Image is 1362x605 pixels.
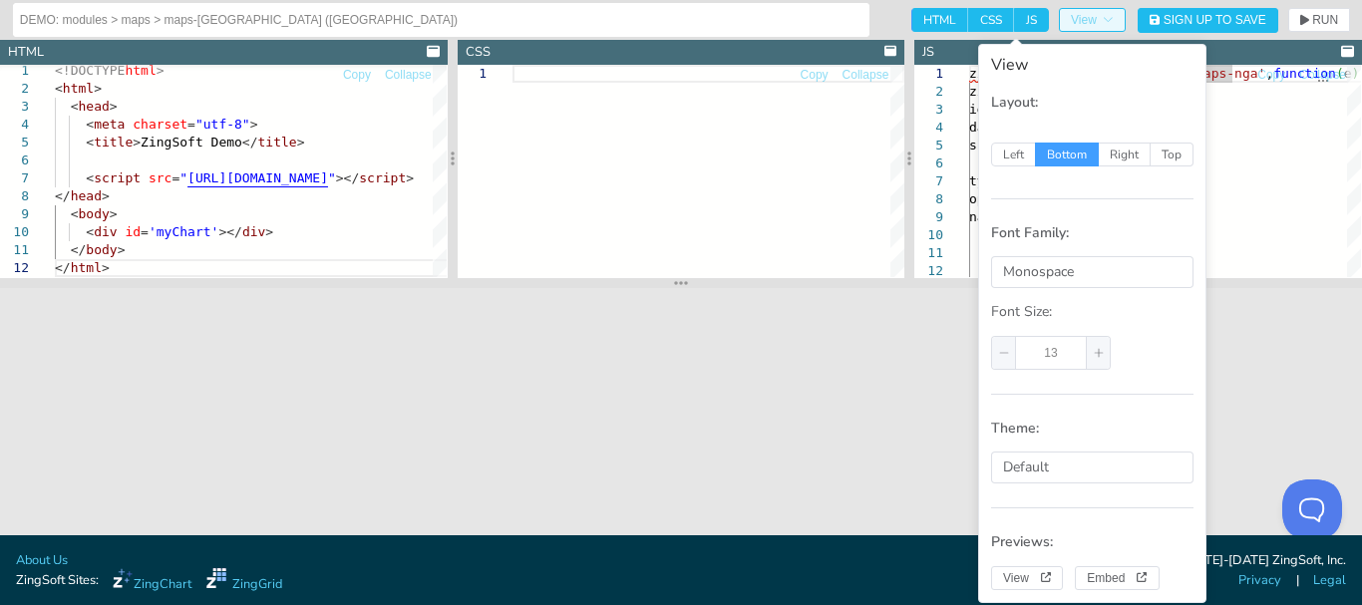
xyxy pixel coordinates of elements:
[1296,571,1299,590] span: |
[1110,551,1346,571] div: © Copyright [DATE]-[DATE] ZingSoft, Inc.
[1071,14,1114,26] span: View
[141,224,149,239] span: =
[991,223,1193,243] p: Font Family:
[20,4,862,36] input: Untitled Demo
[110,99,118,114] span: >
[94,224,117,239] span: div
[992,337,1016,369] span: decrease number
[914,226,943,244] div: 10
[55,260,71,275] span: </
[218,224,241,239] span: ></
[16,571,99,590] span: ZingSoft Sites:
[250,117,258,132] span: >
[1087,572,1148,584] span: Embed
[969,191,1032,206] span: options:
[86,117,94,132] span: <
[1059,8,1126,32] button: View
[978,44,1206,603] div: View
[1086,337,1110,369] span: increase number
[384,66,433,85] button: Collapse
[385,69,432,81] span: Collapse
[102,260,110,275] span: >
[991,566,1063,590] button: View
[458,65,487,83] div: 1
[141,135,242,150] span: ZingSoft Demo
[258,135,297,150] span: title
[991,419,1193,439] p: Theme:
[16,551,68,570] a: About Us
[86,135,94,150] span: <
[914,262,943,280] div: 12
[1238,571,1281,590] a: Privacy
[171,170,179,185] span: =
[922,43,934,62] div: JS
[1288,8,1350,32] button: RUN
[1312,14,1338,26] span: RUN
[187,170,328,185] span: [URL][DOMAIN_NAME]
[86,170,94,185] span: <
[343,69,371,81] span: Copy
[914,137,943,154] div: 5
[1256,66,1286,85] button: Copy
[914,65,943,83] div: 1
[843,69,889,81] span: Collapse
[118,242,126,257] span: >
[1164,14,1266,26] span: Sign Up to Save
[1298,66,1347,85] button: Collapse
[133,117,187,132] span: charset
[914,244,943,262] div: 11
[1282,479,1342,539] iframe: Toggle Customer Support
[342,66,372,85] button: Copy
[914,119,943,137] div: 4
[914,190,943,208] div: 8
[71,99,79,114] span: <
[63,81,94,96] span: html
[466,43,491,62] div: CSS
[179,170,187,185] span: "
[265,224,273,239] span: >
[991,532,1193,552] p: Previews:
[78,99,109,114] span: head
[969,138,1024,152] span: shapes:
[359,170,406,185] span: script
[133,135,141,150] span: >
[86,224,94,239] span: <
[195,117,250,132] span: "utf-8"
[94,135,133,150] span: title
[1075,566,1160,590] button: Embed
[149,224,218,239] span: 'myChart'
[71,260,102,275] span: html
[102,188,110,203] span: >
[968,8,1014,32] span: CSS
[914,83,943,101] div: 2
[991,57,1193,73] div: View
[71,242,87,257] span: </
[991,143,1036,166] span: Left
[969,66,1133,81] span: zingchart.loadModules
[78,206,109,221] span: body
[911,8,1049,32] div: checkbox-group
[801,69,829,81] span: Copy
[86,242,117,257] span: body
[914,172,943,190] div: 7
[336,170,359,185] span: ></
[1099,143,1151,166] span: Right
[969,209,1008,224] span: name:
[1257,69,1285,81] span: Copy
[991,143,1193,166] div: radio-group
[297,135,305,150] span: >
[1138,8,1278,33] button: Sign Up to Save
[8,43,44,62] div: HTML
[969,120,1008,135] span: data:
[842,66,890,85] button: Collapse
[206,568,282,594] a: ZingGrid
[1003,457,1049,476] span: Default
[1036,143,1099,166] span: Bottom
[914,101,943,119] div: 3
[71,188,102,203] span: head
[110,206,118,221] span: >
[1014,8,1049,32] span: JS
[406,170,414,185] span: >
[914,154,943,172] div: 6
[1313,571,1346,590] a: Legal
